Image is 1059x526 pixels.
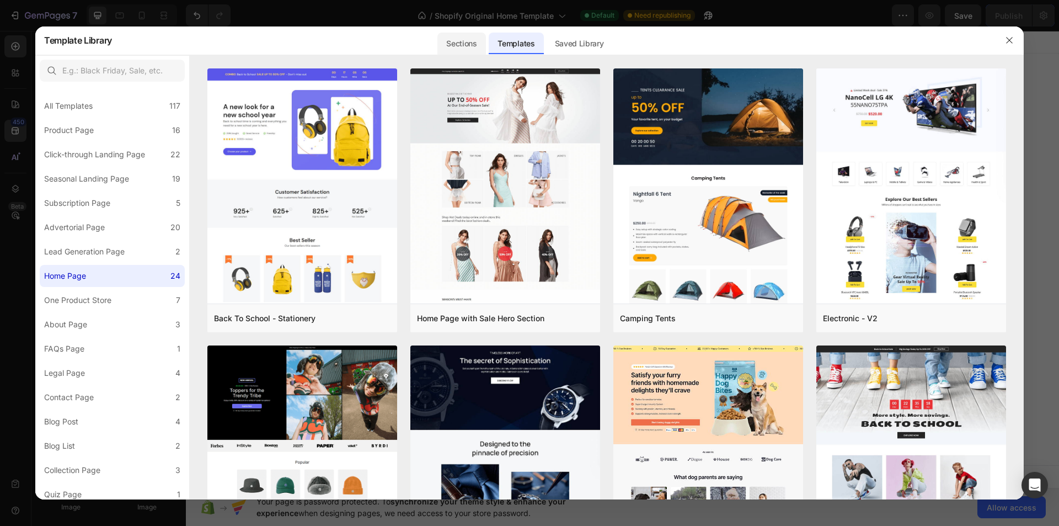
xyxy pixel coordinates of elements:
[44,318,87,331] div: About Page
[44,196,110,210] div: Subscription Page
[613,68,803,484] img: tent.png
[172,124,180,137] div: 16
[44,294,111,307] div: One Product Store
[44,245,125,258] div: Lead Generation Page
[175,439,180,453] div: 2
[44,99,93,113] div: All Templates
[44,366,85,380] div: Legal Page
[177,342,180,355] div: 1
[44,439,75,453] div: Blog List
[44,342,84,355] div: FAQs Page
[370,232,504,245] div: Start with Sections from sidebar
[175,391,180,404] div: 2
[40,60,185,82] input: E.g.: Black Friday, Sale, etc.
[44,221,105,234] div: Advertorial Page
[439,254,517,276] button: Add elements
[44,464,100,477] div: Collection Page
[44,415,78,428] div: Blog Post
[170,221,180,234] div: 20
[44,148,145,161] div: Click-through Landing Page
[44,488,82,501] div: Quiz Page
[175,464,180,477] div: 3
[44,26,112,55] h2: Template Library
[176,196,180,210] div: 5
[170,269,180,283] div: 24
[437,33,485,55] div: Sections
[620,312,676,325] div: Camping Tents
[175,318,180,331] div: 3
[177,488,180,501] div: 1
[175,415,180,428] div: 4
[169,99,180,113] div: 117
[214,312,315,325] div: Back To School - Stationery
[362,316,511,325] div: Start with Generating from URL or image
[175,366,180,380] div: 4
[175,245,180,258] div: 2
[417,312,544,325] div: Home Page with Sale Hero Section
[44,172,129,185] div: Seasonal Landing Page
[44,269,86,283] div: Home Page
[44,391,94,404] div: Contact Page
[823,312,878,325] div: Electronic - V2
[357,254,432,276] button: Add sections
[44,124,94,137] div: Product Page
[170,148,180,161] div: 22
[172,172,180,185] div: 19
[176,294,180,307] div: 7
[546,33,613,55] div: Saved Library
[1021,472,1048,498] div: Open Intercom Messenger
[489,33,543,55] div: Templates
